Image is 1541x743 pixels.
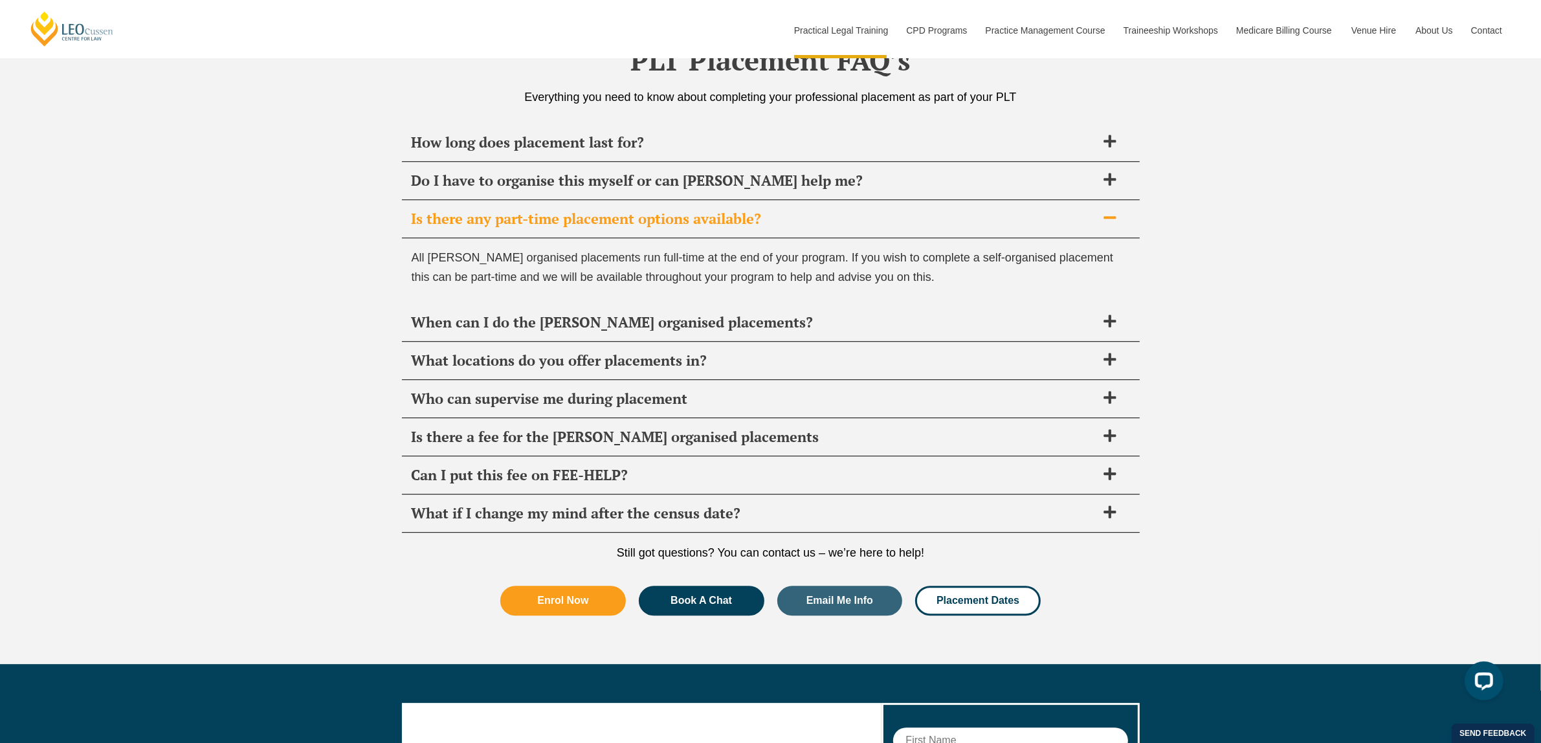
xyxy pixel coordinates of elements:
span: Placement Dates [937,595,1019,606]
a: Book A Chat [639,586,764,615]
h2: PLT Placement FAQ’s [402,44,1140,76]
a: Traineeship Workshops [1114,3,1226,58]
span: What locations do you offer placements in? [412,351,1096,370]
span: Do I have to organise this myself or can [PERSON_NAME] help me? [412,172,1096,190]
span: Enrol Now [537,595,588,606]
span: How long does placement last for? [412,133,1096,151]
a: About Us [1406,3,1461,58]
a: Enrol Now [500,586,626,615]
span: Can I put this fee on FEE-HELP? [412,466,1096,484]
span: Email Me Info [806,595,873,606]
span: Who can supervise me during placement [412,390,1096,408]
span: What if I change my mind after the census date? [412,504,1096,522]
a: Practical Legal Training [784,3,897,58]
span: Everything you need to know about completing your professional placement as part of your PLT [524,91,1016,104]
a: Email Me Info [777,586,903,615]
span: Is there a fee for the [PERSON_NAME] organised placements [412,428,1096,446]
a: Practice Management Course [976,3,1114,58]
iframe: LiveChat chat widget [1454,656,1509,711]
a: [PERSON_NAME] Centre for Law [29,10,115,47]
a: Medicare Billing Course [1226,3,1342,58]
p: Still got questions? You can contact us – we’re here to help! [402,546,1140,560]
a: Placement Dates [915,586,1041,615]
a: Venue Hire [1342,3,1406,58]
span: Book A Chat [671,595,732,606]
span: When can I do the [PERSON_NAME] organised placements? [412,313,1096,331]
span: Is there any part-time placement options available? [412,210,1096,228]
a: Contact [1461,3,1512,58]
a: CPD Programs [896,3,975,58]
span: All [PERSON_NAME] organised placements run full-time at the end of your program. If you wish to c... [412,251,1114,284]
